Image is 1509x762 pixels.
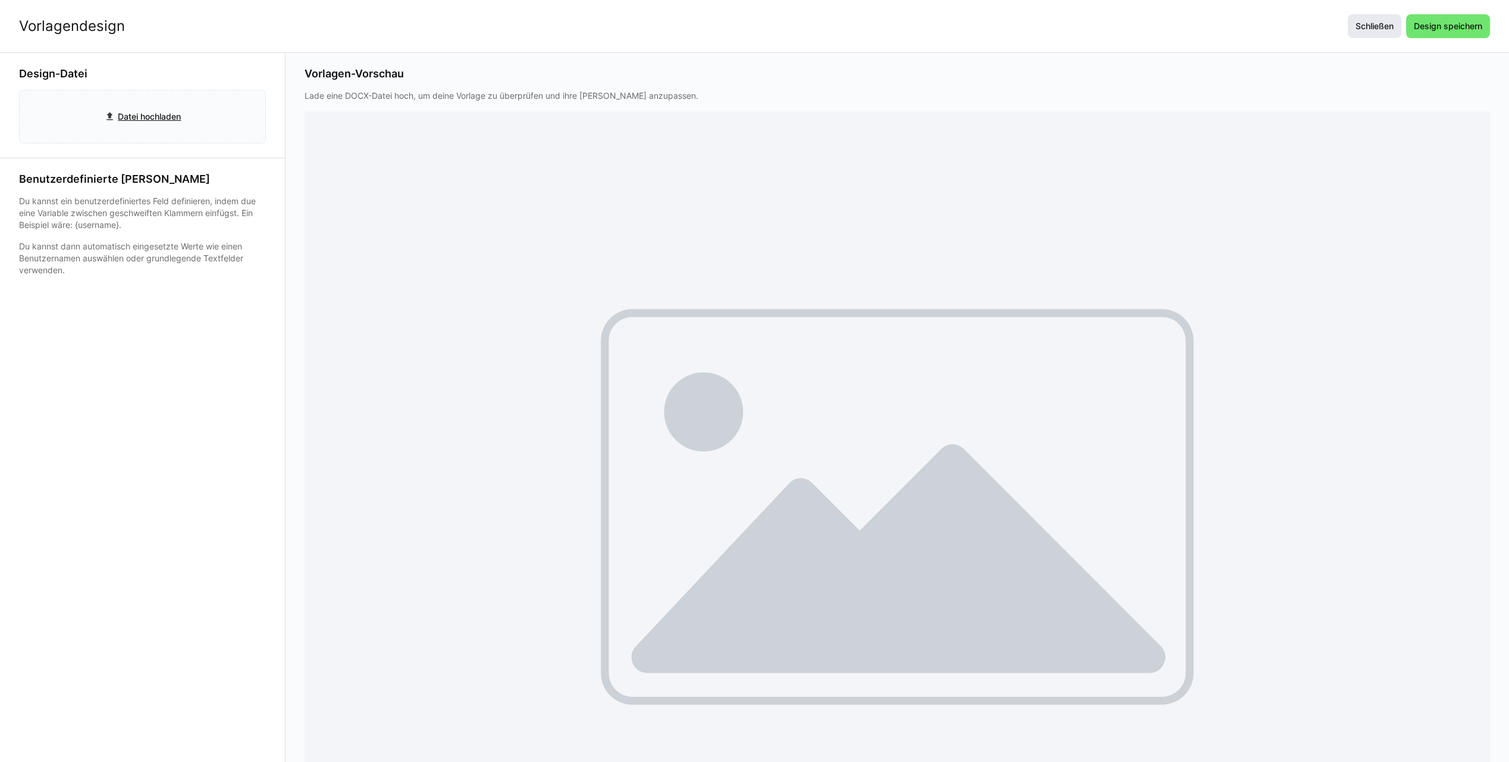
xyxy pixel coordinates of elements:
h3: Benutzerdefinierte [PERSON_NAME] [19,173,266,186]
span: Schließen [1354,20,1395,32]
p: Du kannst ein benutzerdefiniertes Feld definieren, indem due eine Variable zwischen geschweiften ... [19,195,266,231]
span: Design speichern [1412,20,1484,32]
div: Vorlagendesign [19,17,125,35]
p: Lade eine DOCX-Datei hoch, um deine Vorlage zu überprüfen und ihre [PERSON_NAME] anzupassen. [305,90,1490,102]
h3: Design-Datei [19,67,266,80]
h3: Vorlagen-Vorschau [305,67,1490,80]
p: Du kannst dann automatisch eingesetzte Werte wie einen Benutzernamen auswählen oder grundlegende ... [19,241,266,276]
button: Schließen [1348,14,1401,38]
button: Design speichern [1406,14,1490,38]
